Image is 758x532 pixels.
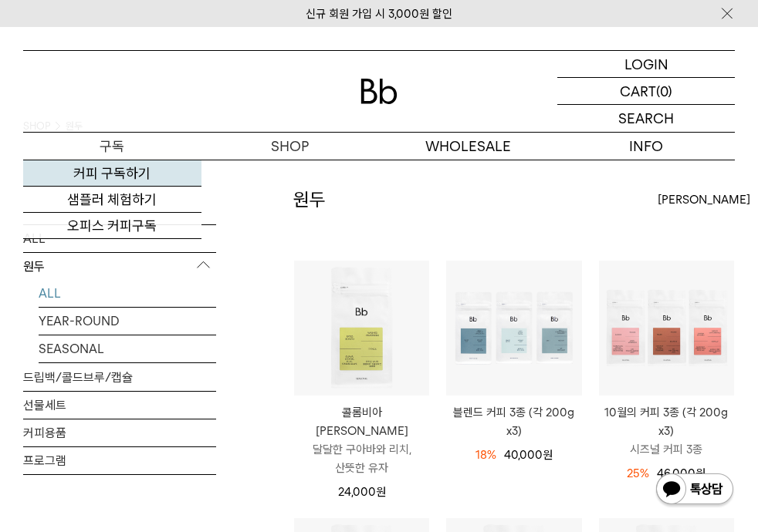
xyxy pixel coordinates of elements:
[599,403,734,459] a: 10월의 커피 3종 (각 200g x3) 시즈널 커피 3종
[618,105,674,132] p: SEARCH
[39,307,216,334] a: YEAR-ROUND
[557,133,736,160] p: INFO
[23,133,201,160] a: 구독
[599,261,734,396] img: 10월의 커피 3종 (각 200g x3)
[557,51,735,78] a: LOGIN
[293,187,326,213] h2: 원두
[294,261,429,396] img: 콜롬비아 파티오 보니토
[599,403,734,440] p: 10월의 커피 3종 (각 200g x3)
[655,472,735,509] img: 카카오톡 채널 1:1 채팅 버튼
[23,187,201,213] a: 샘플러 체험하기
[557,78,735,105] a: CART (0)
[294,403,429,440] p: 콜롬비아 [PERSON_NAME]
[294,440,429,477] p: 달달한 구아바와 리치, 산뜻한 유자
[23,419,216,446] a: 커피용품
[23,252,216,280] p: 원두
[376,485,386,499] span: 원
[360,79,398,104] img: 로고
[695,466,706,480] span: 원
[39,279,216,306] a: ALL
[446,403,581,440] a: 블렌드 커피 3종 (각 200g x3)
[475,446,496,464] div: 18%
[620,78,656,104] p: CART
[543,448,553,462] span: 원
[39,335,216,362] a: SEASONAL
[23,213,201,239] a: 오피스 커피구독
[379,133,557,160] p: WHOLESALE
[294,403,429,477] a: 콜롬비아 [PERSON_NAME] 달달한 구아바와 리치, 산뜻한 유자
[599,440,734,459] p: 시즈널 커피 3종
[23,391,216,418] a: 선물세트
[306,7,452,21] a: 신규 회원 가입 시 3,000원 할인
[658,190,750,209] span: [PERSON_NAME]
[23,160,201,187] a: 커피 구독하기
[627,464,649,483] div: 25%
[504,448,553,462] span: 40,000
[201,133,380,160] a: SHOP
[656,78,672,104] p: (0)
[657,466,706,480] span: 46,000
[23,363,216,390] a: 드립백/콜드브루/캡슐
[446,261,581,396] img: 블렌드 커피 3종 (각 200g x3)
[338,485,386,499] span: 24,000
[23,446,216,473] a: 프로그램
[624,51,668,77] p: LOGIN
